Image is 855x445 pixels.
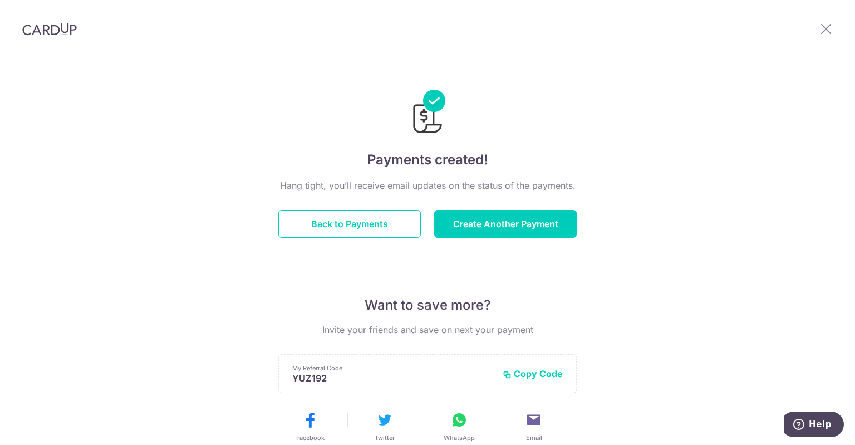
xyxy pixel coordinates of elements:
p: My Referral Code [292,364,494,373]
button: WhatsApp [426,411,492,442]
button: Facebook [277,411,343,442]
p: Invite your friends and save on next your payment [278,323,577,336]
p: Want to save more? [278,296,577,314]
button: Back to Payments [278,210,421,238]
button: Copy Code [503,368,563,379]
img: CardUp [22,22,77,36]
iframe: Opens a widget where you can find more information [784,412,844,439]
h4: Payments created! [278,150,577,170]
span: Twitter [375,433,395,442]
button: Create Another Payment [434,210,577,238]
button: Email [501,411,567,442]
p: Hang tight, you’ll receive email updates on the status of the payments. [278,179,577,192]
span: WhatsApp [444,433,475,442]
p: YUZ192 [292,373,494,384]
span: Email [526,433,542,442]
span: Facebook [296,433,325,442]
button: Twitter [352,411,417,442]
img: Payments [410,90,445,136]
